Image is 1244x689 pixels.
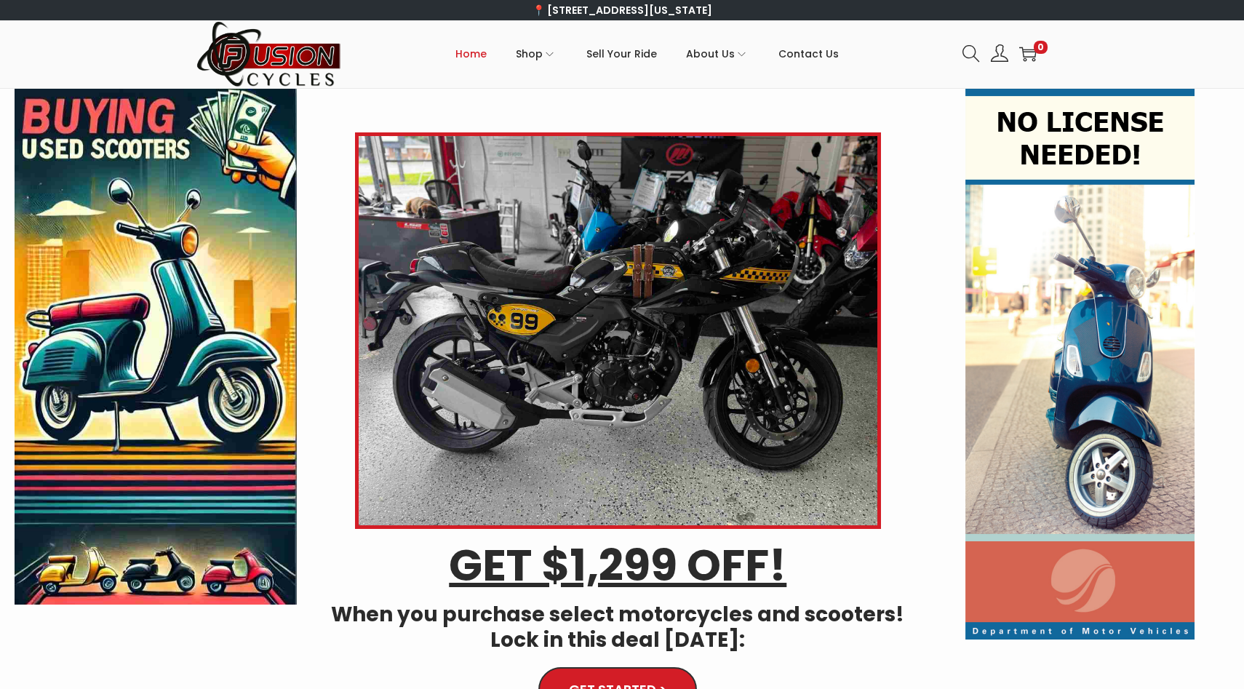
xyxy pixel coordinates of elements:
nav: Primary navigation [342,21,952,87]
span: Shop [516,36,543,72]
span: Sell Your Ride [586,36,657,72]
span: Contact Us [778,36,839,72]
span: Home [455,36,487,72]
span: About Us [686,36,735,72]
u: GET $1,299 OFF! [449,535,786,596]
h4: When you purchase select motorcycles and scooters! Lock in this deal [DATE]: [319,602,918,653]
a: About Us [686,21,749,87]
a: Contact Us [778,21,839,87]
a: 0 [1019,45,1037,63]
a: Shop [516,21,557,87]
a: Sell Your Ride [586,21,657,87]
a: 📍 [STREET_ADDRESS][US_STATE] [533,3,712,17]
a: Home [455,21,487,87]
img: Woostify retina logo [196,20,342,88]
